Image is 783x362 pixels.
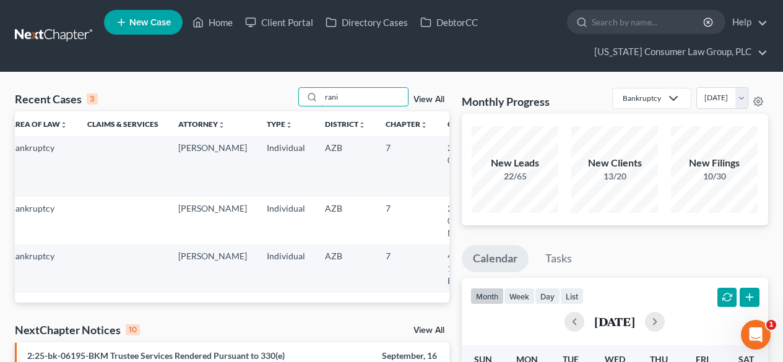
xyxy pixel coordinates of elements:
[472,170,558,183] div: 22/65
[325,119,366,129] a: Districtunfold_more
[413,326,444,335] a: View All
[462,94,550,109] h3: Monthly Progress
[126,324,140,335] div: 10
[319,11,414,33] a: Directory Cases
[535,288,560,304] button: day
[560,288,584,304] button: list
[315,136,376,196] td: AZB
[571,170,658,183] div: 13/20
[448,119,487,129] a: Case Nounfold_more
[671,156,758,170] div: New Filings
[321,88,408,106] input: Search by name...
[671,170,758,183] div: 10/30
[315,197,376,244] td: AZB
[257,244,315,292] td: Individual
[87,93,98,105] div: 3
[472,156,558,170] div: New Leads
[186,11,239,33] a: Home
[741,320,771,350] iframe: Intercom live chat
[15,322,140,337] div: NextChapter Notices
[438,136,497,196] td: 2:25-bk-07966-PS
[594,315,635,328] h2: [DATE]
[726,11,768,33] a: Help
[267,119,293,129] a: Typeunfold_more
[588,41,768,63] a: [US_STATE] Consumer Law Group, PLC
[178,119,225,129] a: Attorneyunfold_more
[386,119,428,129] a: Chapterunfold_more
[376,197,438,244] td: 7
[285,121,293,129] i: unfold_more
[571,156,658,170] div: New Clients
[315,244,376,292] td: AZB
[438,197,497,244] td: 2:23-bk-07848-MCW
[534,245,583,272] a: Tasks
[623,93,661,103] div: Bankruptcy
[218,121,225,129] i: unfold_more
[438,244,497,292] td: 4:19-bk-10783-BMW
[168,197,257,244] td: [PERSON_NAME]
[376,136,438,196] td: 7
[10,119,67,129] a: Area of Lawunfold_more
[168,244,257,292] td: [PERSON_NAME]
[168,136,257,196] td: [PERSON_NAME]
[420,121,428,129] i: unfold_more
[129,18,171,27] span: New Case
[77,111,168,136] th: Claims & Services
[257,197,315,244] td: Individual
[257,136,315,196] td: Individual
[504,288,535,304] button: week
[414,11,484,33] a: DebtorCC
[60,121,67,129] i: unfold_more
[239,11,319,33] a: Client Portal
[308,350,436,362] div: September, 16
[358,121,366,129] i: unfold_more
[413,95,444,104] a: View All
[470,288,504,304] button: month
[592,11,705,33] input: Search by name...
[27,350,285,361] a: 2:25-bk-06195-BKM Trustee Services Rendered Pursuant to 330(e)
[376,244,438,292] td: 7
[462,245,529,272] a: Calendar
[15,92,98,106] div: Recent Cases
[766,320,776,330] span: 1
